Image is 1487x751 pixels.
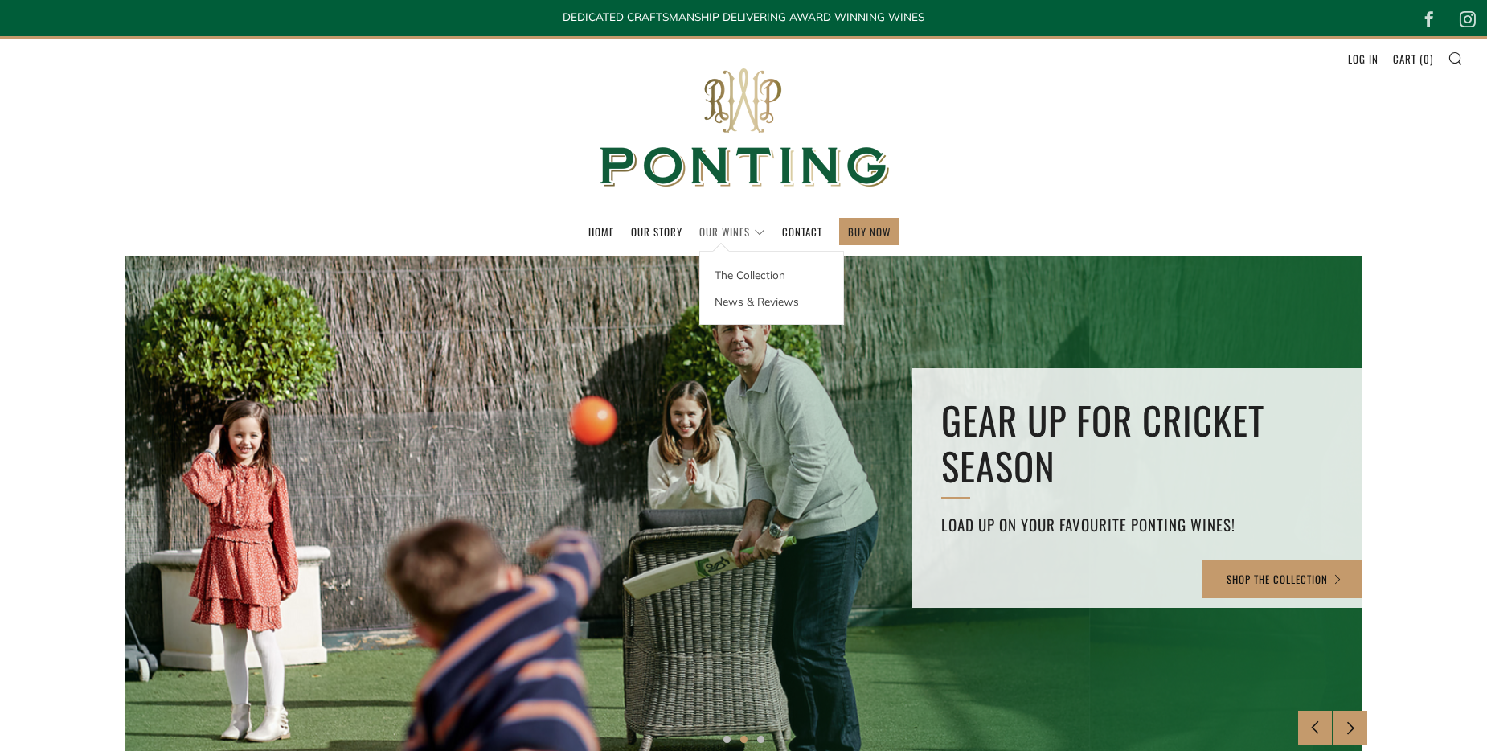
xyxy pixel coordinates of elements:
button: 2 [740,736,748,743]
a: BUY NOW [848,219,891,244]
a: Our Wines [699,219,765,244]
a: Log in [1348,46,1378,72]
button: 1 [723,736,731,743]
a: News & Reviews [700,288,843,314]
a: Our Story [631,219,682,244]
h2: GEAR UP FOR CRICKET SEASON [941,397,1333,490]
a: Cart (0) [1393,46,1433,72]
a: Contact [782,219,822,244]
a: Home [588,219,614,244]
button: 3 [757,736,764,743]
span: 0 [1424,51,1430,67]
a: The Collection [700,261,843,288]
a: SHOP THE COLLECTION [1202,560,1367,598]
h4: Load up on your favourite Ponting Wines! [941,511,1333,538]
img: Ponting Wines [583,39,904,218]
